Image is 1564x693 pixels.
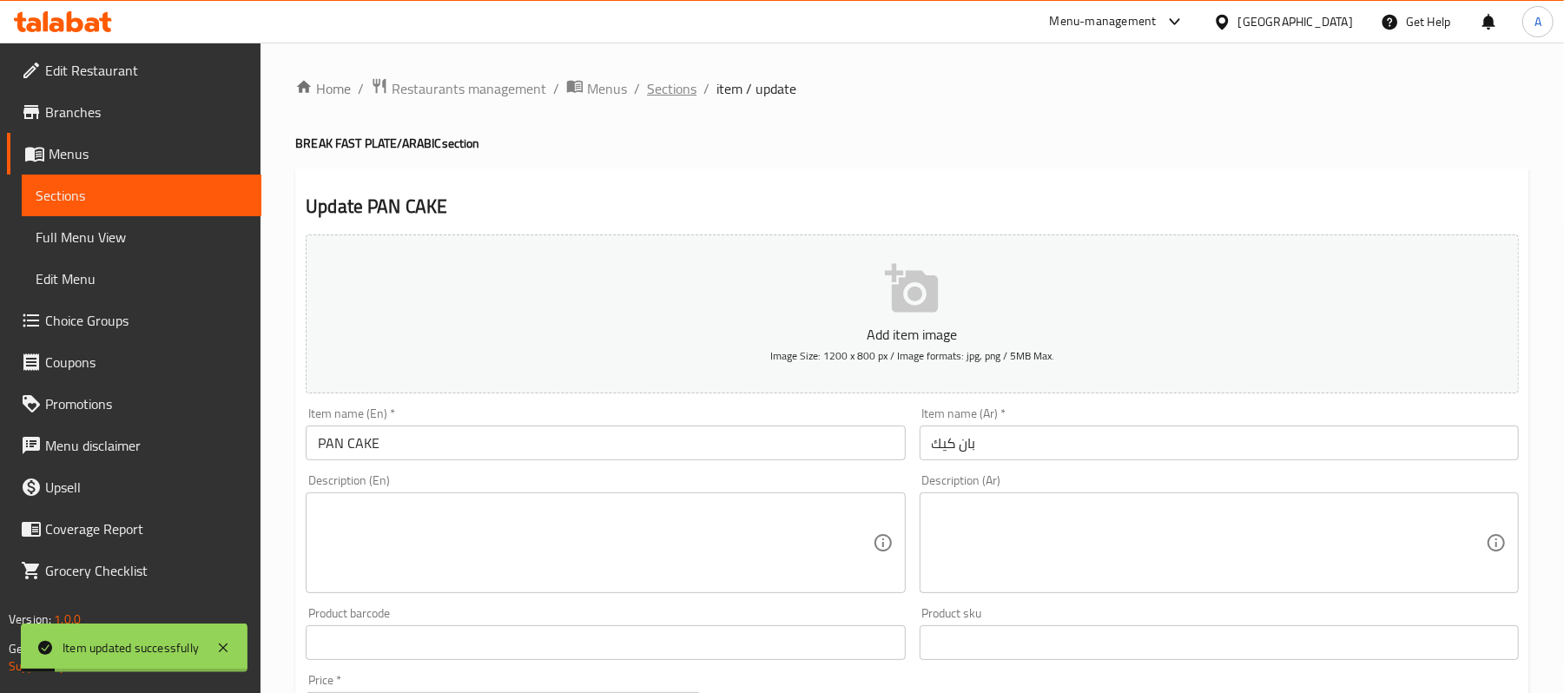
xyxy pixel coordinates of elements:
[566,77,627,100] a: Menus
[9,655,119,677] a: Support.OpsPlatform
[7,341,261,383] a: Coupons
[36,185,247,206] span: Sections
[54,608,81,630] span: 1.0.0
[7,550,261,591] a: Grocery Checklist
[371,77,546,100] a: Restaurants management
[7,383,261,425] a: Promotions
[1534,12,1541,31] span: A
[7,91,261,133] a: Branches
[45,518,247,539] span: Coverage Report
[647,78,696,99] a: Sections
[45,310,247,331] span: Choice Groups
[49,143,247,164] span: Menus
[7,466,261,508] a: Upsell
[634,78,640,99] li: /
[9,637,89,660] span: Get support on:
[45,477,247,498] span: Upsell
[22,175,261,216] a: Sections
[306,426,905,460] input: Enter name En
[333,324,1492,345] p: Add item image
[45,102,247,122] span: Branches
[770,346,1054,366] span: Image Size: 1200 x 800 px / Image formats: jpg, png / 5MB Max.
[920,426,1519,460] input: Enter name Ar
[7,425,261,466] a: Menu disclaimer
[1050,11,1157,32] div: Menu-management
[716,78,796,99] span: item / update
[9,608,51,630] span: Version:
[306,194,1519,220] h2: Update PAN CAKE
[306,625,905,660] input: Please enter product barcode
[1238,12,1353,31] div: [GEOGRAPHIC_DATA]
[295,135,1529,152] h4: BREAK FAST PLATE/ARABIC section
[45,393,247,414] span: Promotions
[36,268,247,289] span: Edit Menu
[7,300,261,341] a: Choice Groups
[306,234,1519,393] button: Add item imageImage Size: 1200 x 800 px / Image formats: jpg, png / 5MB Max.
[587,78,627,99] span: Menus
[7,133,261,175] a: Menus
[920,625,1519,660] input: Please enter product sku
[45,435,247,456] span: Menu disclaimer
[36,227,247,247] span: Full Menu View
[703,78,709,99] li: /
[45,560,247,581] span: Grocery Checklist
[392,78,546,99] span: Restaurants management
[45,60,247,81] span: Edit Restaurant
[7,508,261,550] a: Coverage Report
[63,638,199,657] div: Item updated successfully
[295,77,1529,100] nav: breadcrumb
[7,49,261,91] a: Edit Restaurant
[22,216,261,258] a: Full Menu View
[22,258,261,300] a: Edit Menu
[45,352,247,373] span: Coupons
[358,78,364,99] li: /
[553,78,559,99] li: /
[295,78,351,99] a: Home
